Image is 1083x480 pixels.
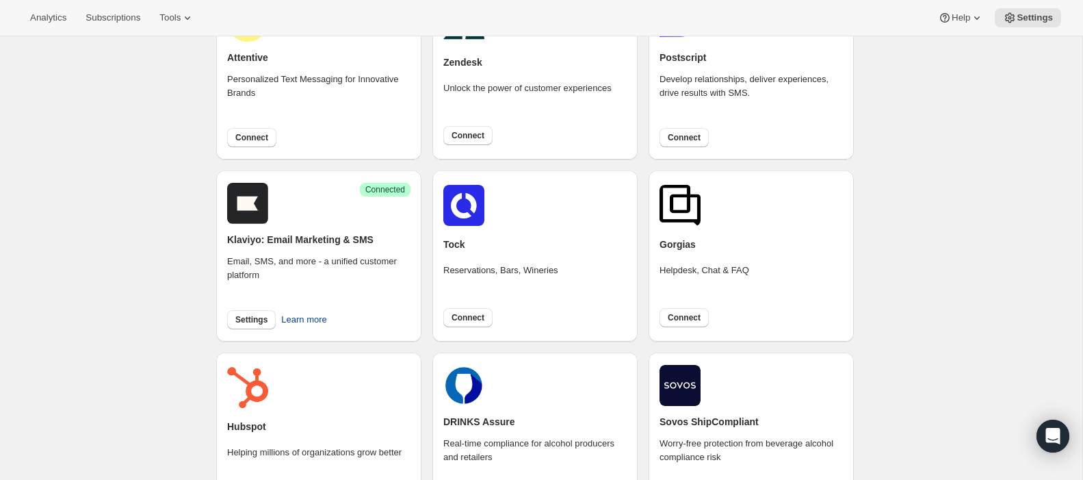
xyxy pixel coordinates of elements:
button: Connect [227,128,276,147]
div: Personalized Text Messaging for Innovative Brands [227,73,410,119]
button: Connect [443,308,493,327]
img: gorgias.png [660,185,701,226]
span: Connect [452,130,484,141]
img: shipcompliant.png [660,365,701,406]
span: Help [952,12,970,23]
button: Subscriptions [77,8,148,27]
span: Connect [452,312,484,323]
div: Open Intercom Messenger [1036,420,1069,453]
div: Develop relationships, deliver experiences, drive results with SMS. [660,73,843,119]
button: Settings [995,8,1061,27]
button: Connect [660,128,709,147]
button: Tools [151,8,203,27]
button: Connect [443,126,493,145]
div: Email, SMS, and more - a unified customer platform [227,255,410,301]
button: Analytics [22,8,75,27]
h2: Tock [443,238,465,251]
h2: DRINKS Assure [443,415,515,429]
div: Reservations, Bars, Wineries [443,264,558,296]
span: Connect [668,312,701,323]
span: Connect [668,132,701,143]
img: tockicon.png [443,185,484,226]
span: Subscriptions [86,12,140,23]
div: Unlock the power of customer experiences [443,81,612,114]
h2: Sovos ShipCompliant [660,415,759,429]
h2: Klaviyo: Email Marketing & SMS [227,233,374,247]
h2: Attentive [227,51,268,64]
h2: Zendesk [443,55,482,69]
div: Helpdesk, Chat & FAQ [660,264,749,296]
span: Settings [1017,12,1053,23]
h2: Postscript [660,51,706,64]
button: Help [930,8,992,27]
h2: Gorgias [660,238,696,251]
h2: Hubspot [227,420,266,433]
span: Connected [365,184,405,195]
span: Tools [159,12,181,23]
span: Analytics [30,12,66,23]
button: Settings [227,310,276,329]
img: hubspot.png [227,367,268,408]
button: Learn more [273,309,335,331]
img: drinks.png [443,365,484,406]
span: Connect [235,132,268,143]
span: Learn more [281,313,326,327]
span: Settings [235,314,268,325]
button: Connect [660,308,709,327]
div: Helping millions of organizations grow better [227,446,402,479]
